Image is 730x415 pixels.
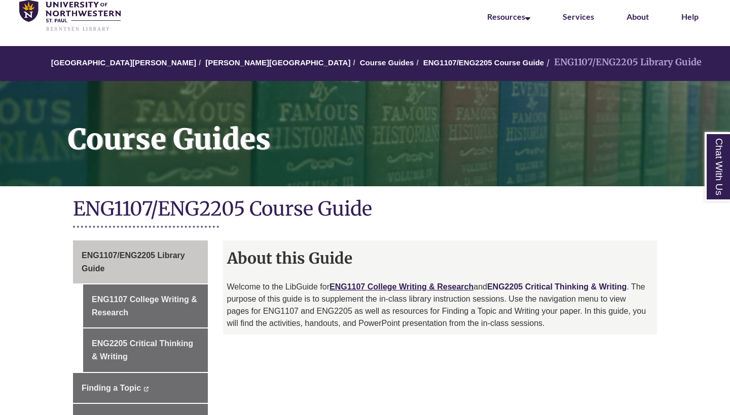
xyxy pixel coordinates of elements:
a: ENG2205 Critical Thinking & Writing [83,328,208,371]
a: About [627,12,649,21]
h1: Course Guides [57,81,730,173]
a: ENG1107 College Writing & Research [83,284,208,327]
a: Resources [487,12,530,21]
a: [GEOGRAPHIC_DATA][PERSON_NAME] [51,58,196,67]
a: Finding a Topic [73,373,208,403]
i: This link opens in a new window [143,387,149,391]
p: Welcome to the LibGuide for and . The purpose of this guide is to supplement the in-class library... [227,281,653,329]
a: ENG1107 College Writing & Research [330,282,473,291]
span: ENG1107/ENG2205 Library Guide [82,251,185,273]
a: [PERSON_NAME][GEOGRAPHIC_DATA] [205,58,350,67]
a: Course Guides [360,58,414,67]
li: ENG1107/ENG2205 Library Guide [544,55,702,70]
a: Services [563,12,594,21]
a: ENG1107/ENG2205 Course Guide [423,58,544,67]
h2: About this Guide [223,245,658,271]
a: ENG2205 Critical Thinking & Writing [487,282,627,291]
span: Finding a Topic [82,384,141,392]
h1: ENG1107/ENG2205 Course Guide [73,196,657,223]
a: Help [681,12,699,21]
a: ENG1107/ENG2205 Library Guide [73,240,208,283]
